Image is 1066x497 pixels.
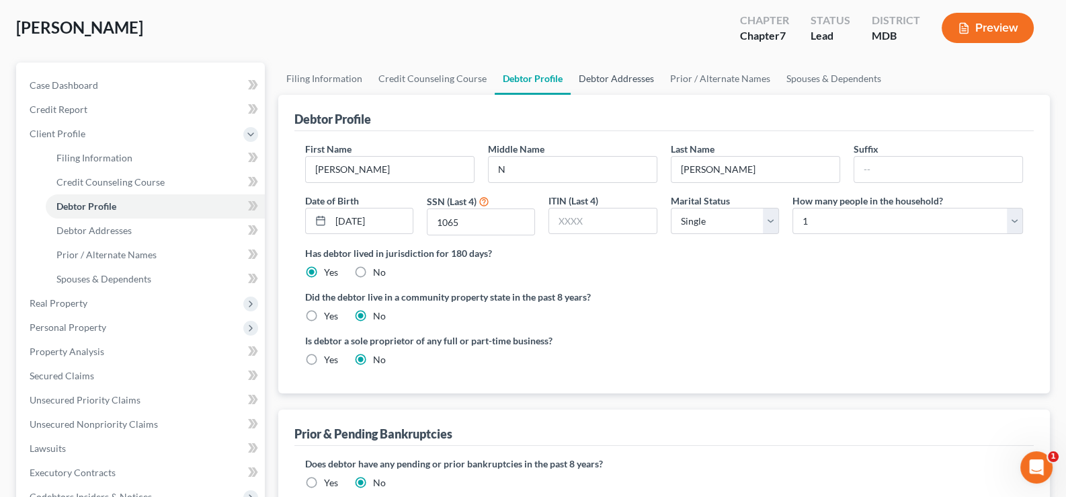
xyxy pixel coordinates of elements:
div: Status [811,13,850,28]
span: Property Analysis [30,346,104,357]
span: Filing Information [56,152,132,163]
input: -- [306,157,474,182]
label: Yes [324,353,338,367]
a: Filing Information [278,63,370,95]
div: Prior & Pending Bankruptcies [294,426,452,442]
label: First Name [305,142,352,156]
a: Unsecured Priority Claims [19,388,265,412]
a: Debtor Profile [46,194,265,219]
a: Lawsuits [19,436,265,461]
label: No [373,266,386,279]
span: Credit Counseling Course [56,176,165,188]
label: How many people in the household? [792,194,943,208]
label: Yes [324,266,338,279]
label: Yes [324,309,338,323]
a: Prior / Alternate Names [662,63,778,95]
label: Last Name [671,142,714,156]
iframe: Intercom live chat [1020,451,1053,484]
button: Preview [942,13,1034,43]
label: ITIN (Last 4) [548,194,598,208]
span: Credit Report [30,104,87,115]
label: Suffix [854,142,878,156]
span: Debtor Profile [56,200,116,212]
span: Real Property [30,297,87,309]
span: Unsecured Nonpriority Claims [30,418,158,430]
div: Chapter [740,28,789,44]
span: Unsecured Priority Claims [30,394,140,406]
label: Has debtor lived in jurisdiction for 180 days? [305,246,1024,260]
div: Lead [811,28,850,44]
a: Credit Counseling Course [46,170,265,194]
a: Debtor Addresses [571,63,662,95]
label: Yes [324,476,338,490]
label: No [373,353,386,367]
span: Secured Claims [30,370,94,381]
label: No [373,309,386,323]
input: MM/DD/YYYY [331,208,413,234]
span: Executory Contracts [30,467,116,478]
a: Debtor Profile [495,63,571,95]
input: -- [854,157,1022,182]
div: Debtor Profile [294,111,371,127]
label: Is debtor a sole proprietor of any full or part-time business? [305,334,657,348]
input: -- [671,157,839,182]
div: District [872,13,920,28]
label: Did the debtor live in a community property state in the past 8 years? [305,290,1024,304]
span: 1 [1048,451,1059,462]
div: MDB [872,28,920,44]
label: Date of Birth [305,194,359,208]
span: Client Profile [30,128,85,139]
span: Personal Property [30,321,106,333]
a: Executory Contracts [19,461,265,485]
a: Prior / Alternate Names [46,243,265,267]
a: Spouses & Dependents [778,63,889,95]
span: Prior / Alternate Names [56,249,157,260]
label: No [373,476,386,490]
a: Unsecured Nonpriority Claims [19,412,265,436]
a: Debtor Addresses [46,219,265,243]
span: 7 [780,29,786,42]
a: Secured Claims [19,364,265,388]
input: XXXX [427,209,534,235]
label: Middle Name [488,142,544,156]
label: Does debtor have any pending or prior bankruptcies in the past 8 years? [305,457,1024,471]
span: Debtor Addresses [56,225,132,236]
label: Marital Status [671,194,730,208]
a: Credit Counseling Course [370,63,495,95]
span: Spouses & Dependents [56,273,151,284]
a: Case Dashboard [19,73,265,98]
input: XXXX [549,208,656,234]
a: Credit Report [19,98,265,122]
a: Filing Information [46,146,265,170]
span: Lawsuits [30,443,66,454]
span: [PERSON_NAME] [16,17,143,37]
div: Chapter [740,13,789,28]
a: Spouses & Dependents [46,267,265,291]
span: Case Dashboard [30,79,98,91]
label: SSN (Last 4) [427,194,477,208]
a: Property Analysis [19,340,265,364]
input: M.I [489,157,657,182]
